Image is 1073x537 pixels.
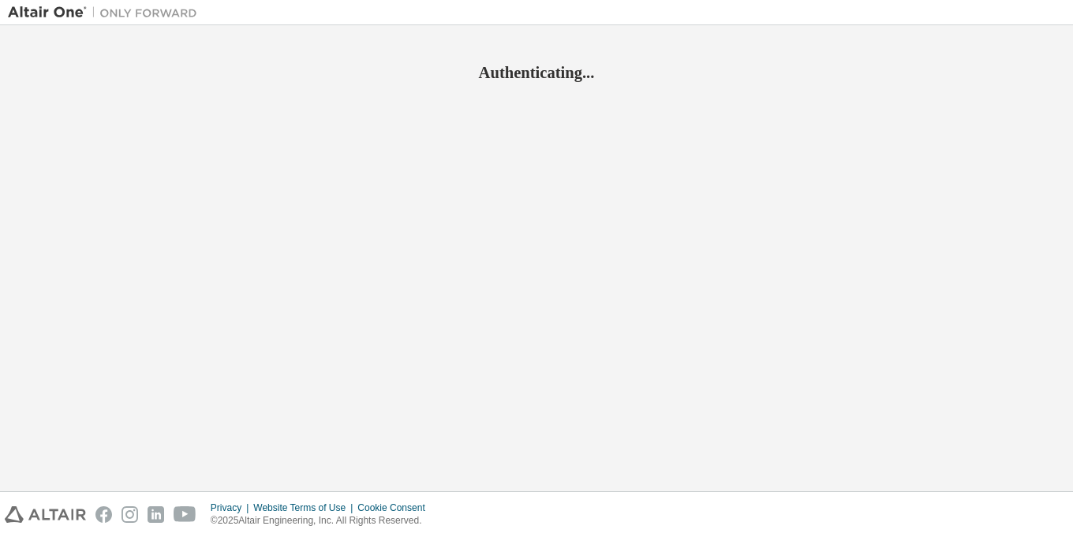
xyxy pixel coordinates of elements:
[211,514,435,528] p: © 2025 Altair Engineering, Inc. All Rights Reserved.
[148,506,164,523] img: linkedin.svg
[357,502,434,514] div: Cookie Consent
[95,506,112,523] img: facebook.svg
[253,502,357,514] div: Website Terms of Use
[8,62,1065,83] h2: Authenticating...
[5,506,86,523] img: altair_logo.svg
[211,502,253,514] div: Privacy
[122,506,138,523] img: instagram.svg
[174,506,196,523] img: youtube.svg
[8,5,205,21] img: Altair One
